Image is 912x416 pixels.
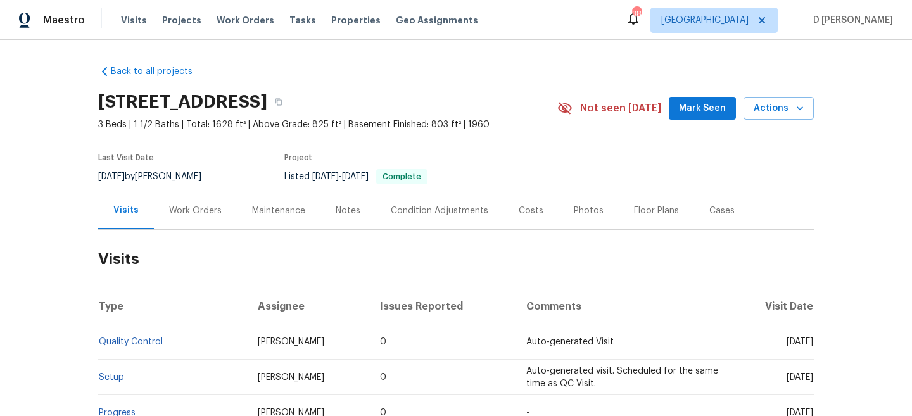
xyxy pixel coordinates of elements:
[258,337,324,346] span: [PERSON_NAME]
[336,205,360,217] div: Notes
[248,289,370,324] th: Assignee
[519,205,543,217] div: Costs
[380,337,386,346] span: 0
[162,14,201,27] span: Projects
[787,373,813,382] span: [DATE]
[391,205,488,217] div: Condition Adjustments
[43,14,85,27] span: Maestro
[312,172,369,181] span: -
[258,373,324,382] span: [PERSON_NAME]
[98,169,217,184] div: by [PERSON_NAME]
[98,154,154,161] span: Last Visit Date
[99,337,163,346] a: Quality Control
[98,65,220,78] a: Back to all projects
[574,205,604,217] div: Photos
[252,205,305,217] div: Maintenance
[377,173,426,180] span: Complete
[731,289,814,324] th: Visit Date
[526,337,614,346] span: Auto-generated Visit
[289,16,316,25] span: Tasks
[754,101,804,117] span: Actions
[661,14,749,27] span: [GEOGRAPHIC_DATA]
[331,14,381,27] span: Properties
[121,14,147,27] span: Visits
[669,97,736,120] button: Mark Seen
[284,154,312,161] span: Project
[396,14,478,27] span: Geo Assignments
[98,118,557,131] span: 3 Beds | 1 1/2 Baths | Total: 1628 ft² | Above Grade: 825 ft² | Basement Finished: 803 ft² | 1960
[526,367,718,388] span: Auto-generated visit. Scheduled for the same time as QC Visit.
[98,96,267,108] h2: [STREET_ADDRESS]
[98,230,814,289] h2: Visits
[516,289,731,324] th: Comments
[98,289,248,324] th: Type
[99,373,124,382] a: Setup
[787,337,813,346] span: [DATE]
[632,8,641,20] div: 38
[217,14,274,27] span: Work Orders
[312,172,339,181] span: [DATE]
[580,102,661,115] span: Not seen [DATE]
[808,14,893,27] span: D [PERSON_NAME]
[98,172,125,181] span: [DATE]
[370,289,516,324] th: Issues Reported
[342,172,369,181] span: [DATE]
[709,205,735,217] div: Cases
[380,373,386,382] span: 0
[744,97,814,120] button: Actions
[169,205,222,217] div: Work Orders
[284,172,427,181] span: Listed
[634,205,679,217] div: Floor Plans
[679,101,726,117] span: Mark Seen
[113,204,139,217] div: Visits
[267,91,290,113] button: Copy Address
